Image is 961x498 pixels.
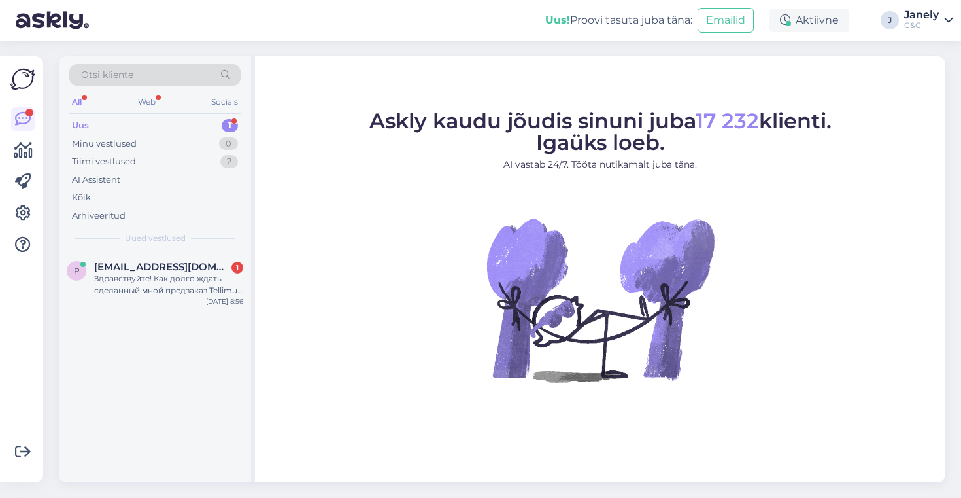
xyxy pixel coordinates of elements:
[545,12,692,28] div: Proovi tasuta juba täna:
[220,155,238,168] div: 2
[904,20,939,31] div: C&C
[94,273,243,296] div: Здравствуйте! Как долго ждать сделанный мной предзаказ Tellimus nr.: 284286 , какие сроки доставки?
[72,155,136,168] div: Tiimi vestlused
[904,10,939,20] div: Janely
[222,119,238,132] div: 1
[696,108,759,133] span: 17 232
[10,67,35,92] img: Askly Logo
[125,232,186,244] span: Uued vestlused
[72,137,137,151] div: Minu vestlused
[81,68,133,82] span: Otsi kliente
[206,296,243,306] div: [DATE] 8:56
[72,191,91,204] div: Kõik
[369,158,832,171] p: AI vastab 24/7. Tööta nutikamalt juba täna.
[72,173,120,187] div: AI Assistent
[69,94,84,111] div: All
[231,262,243,274] div: 1
[369,108,832,155] span: Askly kaudu jõudis sinuni juba klienti. Igaüks loeb.
[545,14,570,26] b: Uus!
[881,11,899,29] div: J
[72,119,89,132] div: Uus
[698,8,754,33] button: Emailid
[769,9,849,32] div: Aktiivne
[94,261,230,273] span: Pandrej@mail.ru
[209,94,241,111] div: Socials
[482,182,718,418] img: No Chat active
[135,94,158,111] div: Web
[72,209,126,222] div: Arhiveeritud
[219,137,238,151] div: 0
[904,10,953,31] a: JanelyC&C
[74,266,80,276] span: P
